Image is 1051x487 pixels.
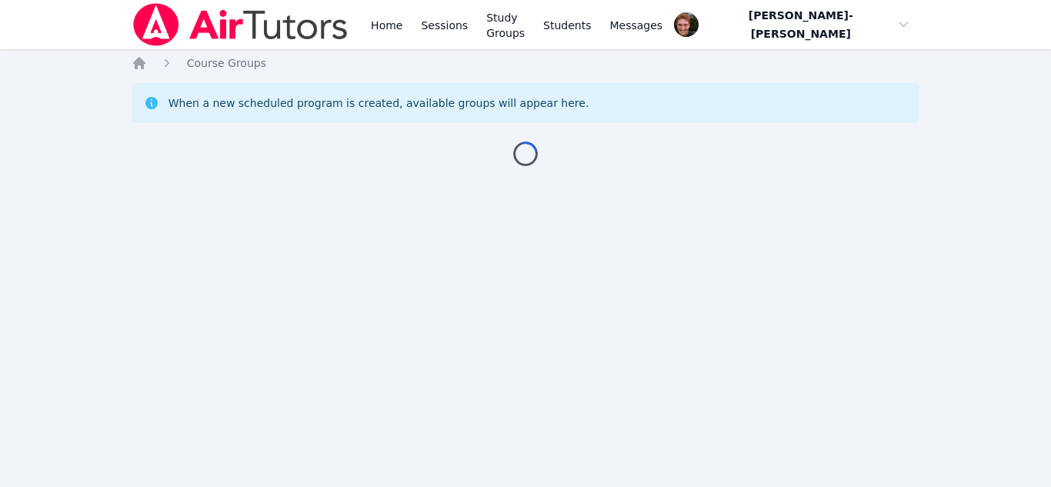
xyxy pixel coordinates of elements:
[168,95,589,111] div: When a new scheduled program is created, available groups will appear here.
[132,3,349,46] img: Air Tutors
[610,18,663,33] span: Messages
[187,57,266,69] span: Course Groups
[187,55,266,71] a: Course Groups
[132,55,920,71] nav: Breadcrumb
